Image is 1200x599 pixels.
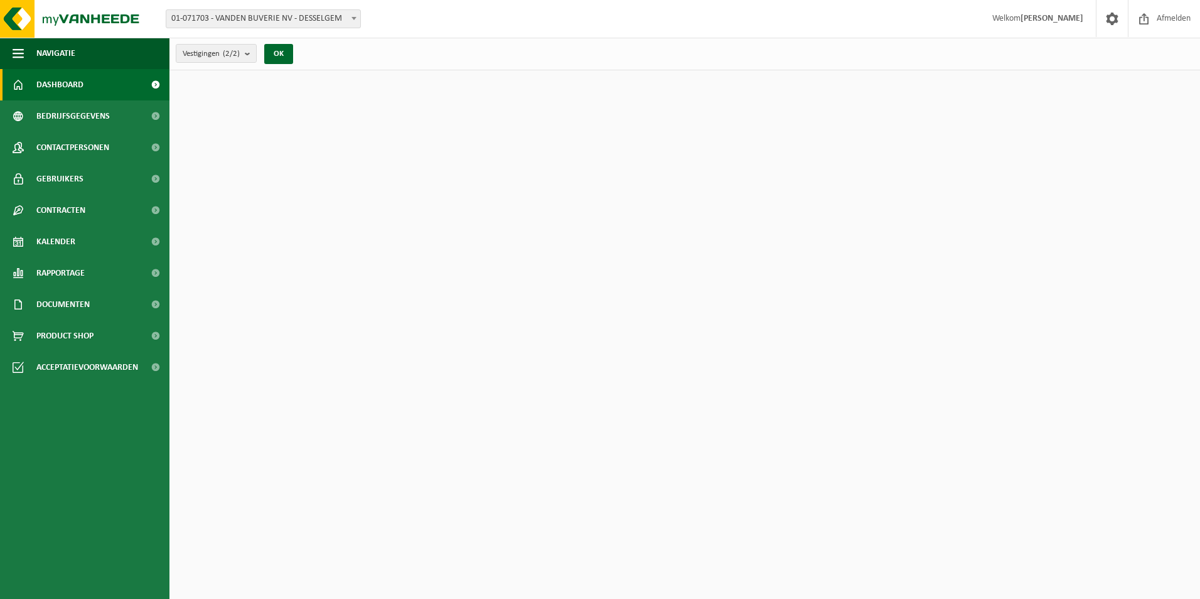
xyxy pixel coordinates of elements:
[264,44,293,64] button: OK
[36,289,90,320] span: Documenten
[36,352,138,383] span: Acceptatievoorwaarden
[36,320,94,352] span: Product Shop
[36,100,110,132] span: Bedrijfsgegevens
[36,226,75,257] span: Kalender
[223,50,240,58] count: (2/2)
[166,10,360,28] span: 01-071703 - VANDEN BUVERIE NV - DESSELGEM
[36,257,85,289] span: Rapportage
[36,195,85,226] span: Contracten
[1021,14,1083,23] strong: [PERSON_NAME]
[36,163,83,195] span: Gebruikers
[36,38,75,69] span: Navigatie
[176,44,257,63] button: Vestigingen(2/2)
[166,9,361,28] span: 01-071703 - VANDEN BUVERIE NV - DESSELGEM
[36,69,83,100] span: Dashboard
[36,132,109,163] span: Contactpersonen
[183,45,240,63] span: Vestigingen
